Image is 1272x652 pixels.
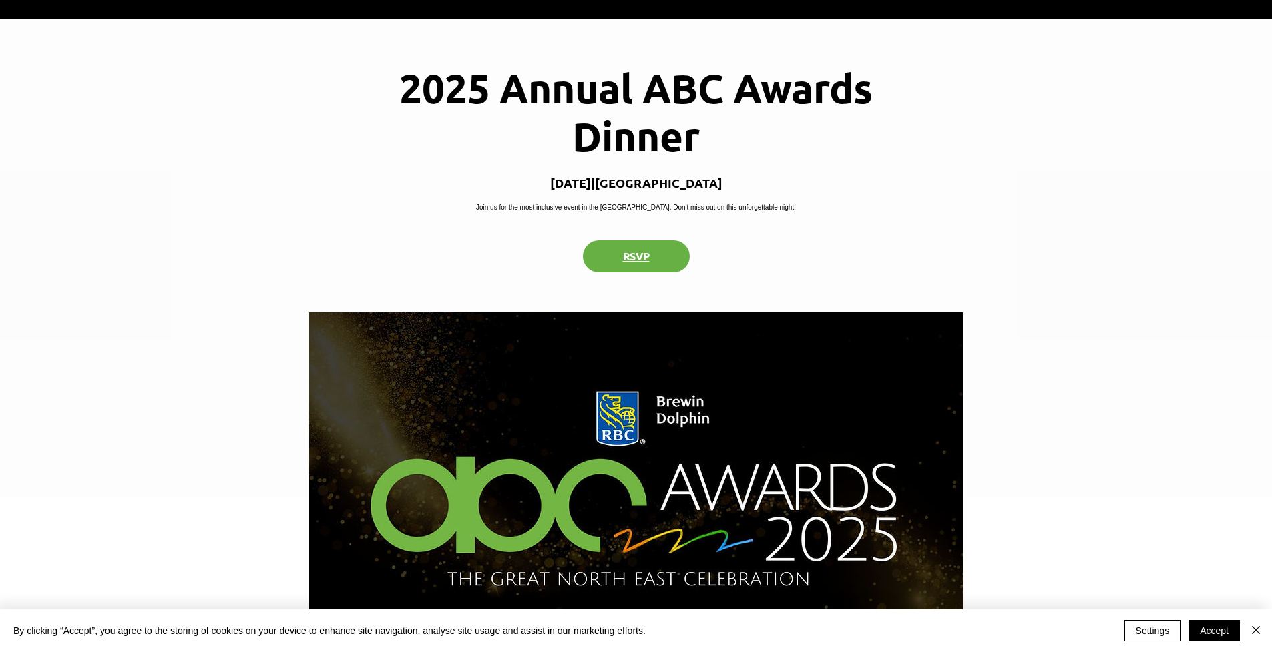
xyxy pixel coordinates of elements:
[1189,620,1240,641] button: Accept
[550,175,591,190] p: [DATE]
[1248,620,1264,641] button: Close
[591,175,595,190] span: |
[595,175,722,190] p: [GEOGRAPHIC_DATA]
[476,202,796,212] p: Join us for the most inclusive event in the [GEOGRAPHIC_DATA]. Don't miss out on this unforgettab...
[1248,622,1264,638] img: Close
[355,63,917,159] h1: 2025 Annual ABC Awards Dinner
[13,625,646,637] span: By clicking “Accept”, you agree to the storing of cookies on your device to enhance site navigati...
[583,240,690,272] button: RSVP
[1124,620,1181,641] button: Settings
